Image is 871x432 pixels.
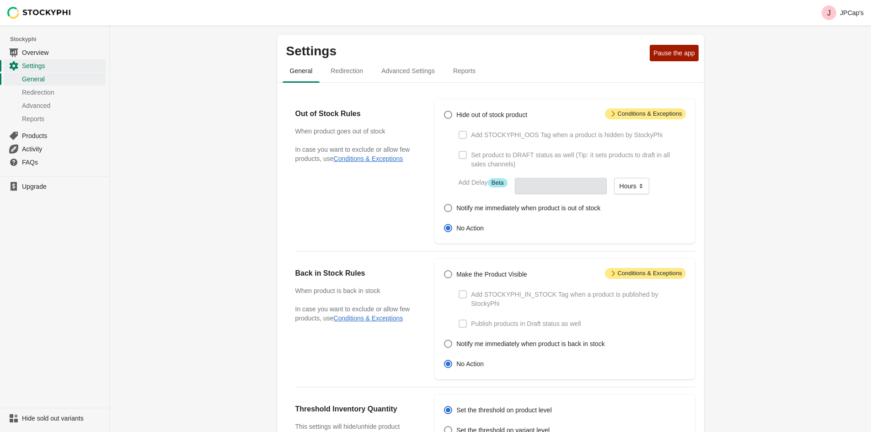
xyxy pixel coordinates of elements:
[295,145,417,163] p: In case you want to exclude or allow few products, use
[281,59,322,83] button: general
[822,5,836,20] span: Avatar with initials J
[295,108,417,119] h2: Out of Stock Rules
[22,414,104,423] span: Hide sold out variants
[295,304,417,323] p: In case you want to exclude or allow few products, use
[22,101,104,110] span: Advanced
[444,59,485,83] button: reports
[22,48,104,57] span: Overview
[283,63,320,79] span: General
[605,268,686,279] span: Conditions & Exceptions
[22,182,104,191] span: Upgrade
[4,72,106,85] a: General
[295,286,417,295] h3: When product is back in stock
[827,9,831,17] text: J
[456,359,484,368] span: No Action
[22,158,104,167] span: FAQs
[653,49,695,57] span: Pause the app
[4,59,106,72] a: Settings
[471,150,685,169] span: Set product to DRAFT status as well (Tip: it sets products to draft in all sales channels)
[456,405,552,415] span: Set the threshold on product level
[4,129,106,142] a: Products
[4,155,106,169] a: FAQs
[650,45,698,61] button: Pause the app
[446,63,483,79] span: Reports
[471,319,581,328] span: Publish products in Draft status as well
[22,114,104,123] span: Reports
[4,412,106,425] a: Hide sold out variants
[10,35,109,44] span: Stockyphi
[295,268,417,279] h2: Back in Stock Rules
[22,75,104,84] span: General
[456,224,484,233] span: No Action
[334,315,403,322] button: Conditions & Exceptions
[334,155,403,162] button: Conditions & Exceptions
[22,131,104,140] span: Products
[286,44,647,59] p: Settings
[456,339,604,348] span: Notify me immediately when product is back in stock
[456,203,600,213] span: Notify me immediately when product is out of stock
[295,127,417,136] h3: When product goes out of stock
[458,178,507,187] label: Add Delay
[488,178,508,187] span: Beta
[4,99,106,112] a: Advanced
[321,59,372,83] button: redirection
[4,112,106,125] a: Reports
[4,180,106,193] a: Upgrade
[22,88,104,97] span: Redirection
[818,4,867,22] button: Avatar with initials JJPCap's
[471,130,663,139] span: Add STOCKYPHI_OOS Tag when a product is hidden by StockyPhi
[22,144,104,154] span: Activity
[323,63,370,79] span: Redirection
[374,63,442,79] span: Advanced Settings
[22,61,104,70] span: Settings
[7,7,71,19] img: Stockyphi
[372,59,444,83] button: Advanced settings
[456,270,527,279] span: Make the Product Visible
[840,9,864,16] p: JPCap's
[4,46,106,59] a: Overview
[471,290,685,308] span: Add STOCKYPHI_IN_STOCK Tag when a product is published by StockyPhi
[4,142,106,155] a: Activity
[605,108,686,119] span: Conditions & Exceptions
[295,404,417,415] h2: Threshold Inventory Quantity
[4,85,106,99] a: Redirection
[456,110,527,119] span: Hide out of stock product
